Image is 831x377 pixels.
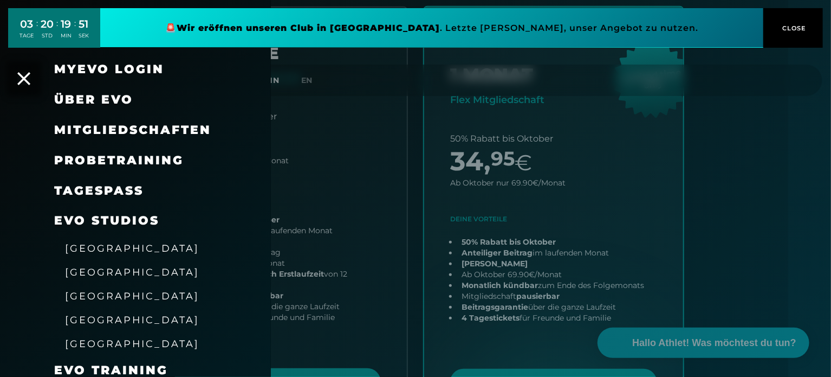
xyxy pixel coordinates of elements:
div: TAGE [20,32,34,40]
div: 19 [61,16,72,32]
div: 03 [20,16,34,32]
span: CLOSE [780,23,807,33]
button: CLOSE [763,8,823,48]
div: : [36,17,38,46]
div: 20 [41,16,54,32]
div: MIN [61,32,72,40]
div: STD [41,32,54,40]
div: SEK [79,32,89,40]
span: Über EVO [54,92,133,107]
a: MyEVO Login [54,62,164,76]
div: 51 [79,16,89,32]
div: : [56,17,58,46]
div: : [74,17,76,46]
